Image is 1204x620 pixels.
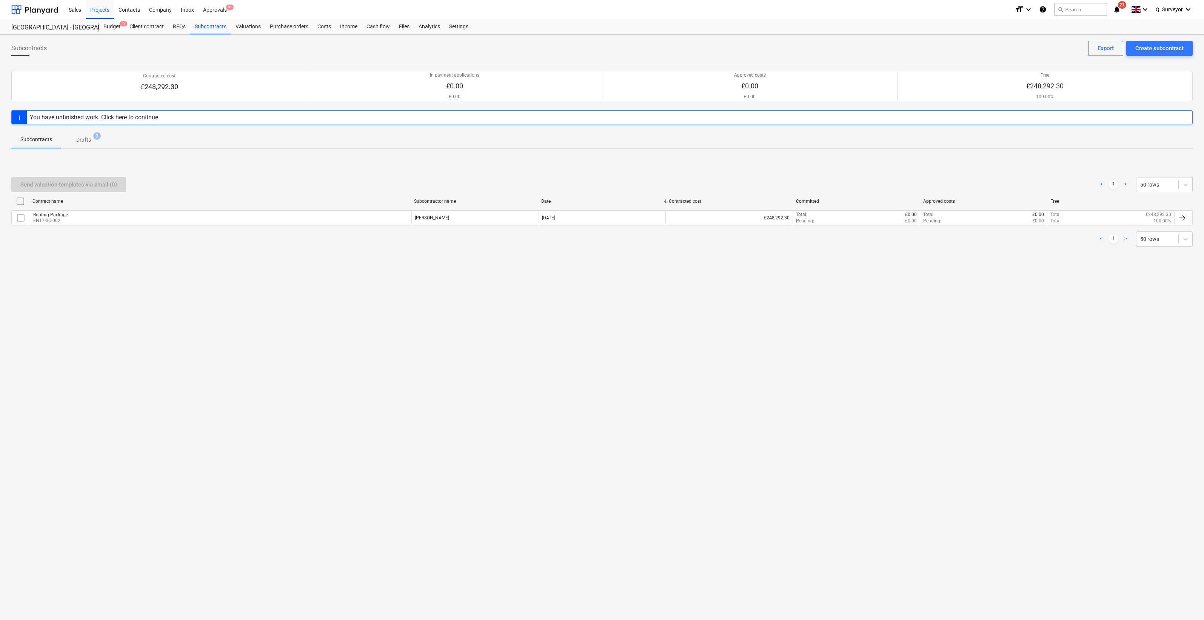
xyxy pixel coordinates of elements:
[669,199,790,204] div: Contracted cost
[734,94,766,100] p: £0.00
[1054,3,1107,16] button: Search
[905,218,917,224] p: £0.00
[1141,5,1150,14] i: keyboard_arrow_down
[1156,6,1183,12] span: Q. Surveyor
[313,19,336,34] a: Costs
[33,217,68,224] p: EN17-SO-002
[76,136,91,144] p: Drafts
[923,218,941,224] p: Pending :
[1098,43,1114,53] div: Export
[336,19,362,34] a: Income
[120,21,127,26] span: 9
[923,211,935,218] p: Total :
[1088,41,1123,56] button: Export
[734,82,766,91] p: £0.00
[1135,43,1184,53] div: Create subcontract
[1050,199,1172,204] div: Free
[1058,6,1064,12] span: search
[1097,180,1106,189] a: Previous page
[20,136,52,143] p: Subcontracts
[1050,218,1062,224] p: Total :
[1026,94,1064,100] p: 100.00%
[1026,72,1064,79] p: Free
[1024,5,1033,14] i: keyboard_arrow_down
[415,215,449,221] div: Rayell
[1109,234,1118,244] a: Page 1 is your current page
[1039,5,1047,14] i: Knowledge base
[796,199,917,204] div: Committed
[125,19,168,34] a: Client contract
[99,19,125,34] a: Budget9
[1032,211,1044,218] p: £0.00
[1121,180,1130,189] a: Next page
[11,44,47,53] span: Subcontracts
[226,5,234,10] span: 9+
[1121,234,1130,244] a: Next page
[430,94,479,100] p: £0.00
[1032,218,1044,224] p: £0.00
[1109,180,1118,189] a: Page 1 is your current page
[414,199,535,204] div: Subcontractor name
[734,72,766,79] p: Approved costs
[1050,211,1062,218] p: Total :
[445,19,473,34] a: Settings
[168,19,190,34] a: RFQs
[231,19,265,34] a: Valuations
[1118,1,1126,9] span: 21
[923,199,1044,204] div: Approved costs
[430,72,479,79] p: In payment applications
[1145,211,1171,218] p: £248,292.30
[796,211,807,218] p: Total :
[905,211,917,218] p: £0.00
[30,114,158,121] div: You have unfinished work. Click here to continue
[1015,5,1024,14] i: format_size
[265,19,313,34] a: Purchase orders
[1153,218,1171,224] p: 100.00%
[93,132,101,140] span: 2
[542,215,555,221] div: [DATE]
[141,73,178,79] p: Contracted cost
[11,24,90,32] div: [GEOGRAPHIC_DATA] - [GEOGRAPHIC_DATA] ([PERSON_NAME][GEOGRAPHIC_DATA])
[1126,41,1193,56] button: Create subcontract
[32,199,408,204] div: Contract name
[414,19,445,34] a: Analytics
[1097,234,1106,244] a: Previous page
[1026,82,1064,91] p: £248,292.30
[1184,5,1193,14] i: keyboard_arrow_down
[99,19,125,34] div: Budget
[141,82,178,91] p: £248,292.30
[394,19,414,34] a: Files
[430,82,479,91] p: £0.00
[1113,5,1121,14] i: notifications
[796,218,814,224] p: Pending :
[665,211,793,224] div: £248,292.30
[33,212,68,217] div: Roofing Package
[190,19,231,34] a: Subcontracts
[362,19,394,34] a: Cash flow
[541,199,662,204] div: Date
